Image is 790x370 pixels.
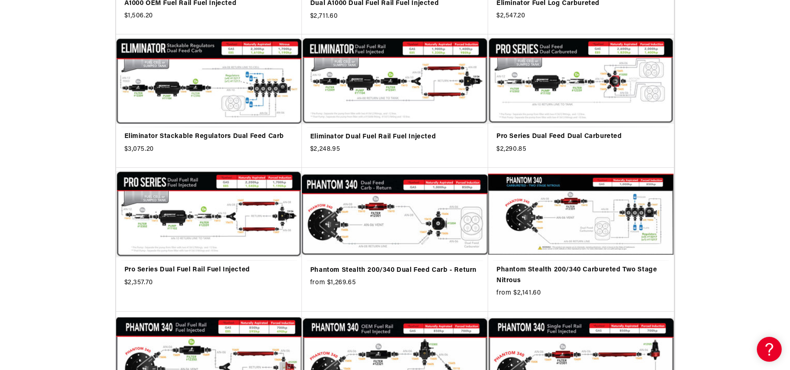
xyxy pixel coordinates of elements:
[310,132,480,143] a: Eliminator Dual Fuel Rail Fuel Injected
[124,265,294,276] a: Pro Series Dual Fuel Rail Fuel Injected
[496,265,666,286] a: Phantom Stealth 200/340 Carbureted Two Stage Nitrous
[496,131,666,142] a: Pro Series Dual Feed Dual Carbureted
[124,131,294,142] a: Eliminator Stackable Regulators Dual Feed Carb
[310,265,480,276] a: Phantom Stealth 200/340 Dual Feed Carb - Return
